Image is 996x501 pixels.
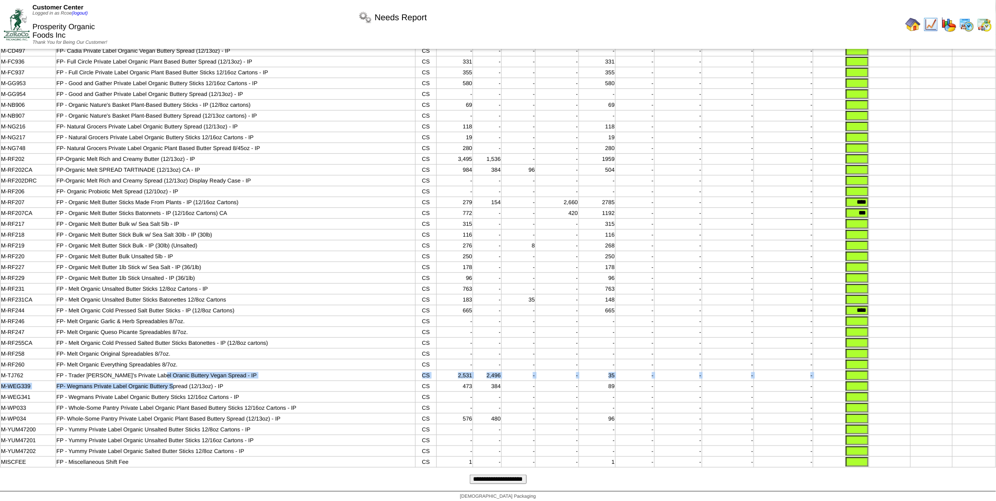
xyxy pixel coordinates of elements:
[616,240,655,251] td: -
[416,197,437,208] td: CS
[0,67,56,78] td: M-FC937
[654,305,702,316] td: -
[578,219,615,230] td: 315
[578,100,615,111] td: 69
[436,56,473,67] td: 331
[616,78,655,89] td: -
[56,197,415,208] td: FP - Organic Melt Butter Sticks Made From Plants - IP (12/16oz Cartons)
[654,89,702,100] td: -
[616,111,655,121] td: -
[0,240,56,251] td: M-RF219
[536,230,578,240] td: -
[616,67,655,78] td: -
[702,208,754,219] td: -
[436,78,473,89] td: 580
[436,143,473,154] td: 280
[536,251,578,262] td: -
[436,165,473,175] td: 984
[501,262,536,273] td: -
[702,219,754,230] td: -
[702,230,754,240] td: -
[702,132,754,143] td: -
[578,111,615,121] td: -
[654,186,702,197] td: -
[501,251,536,262] td: -
[473,132,502,143] td: -
[0,100,56,111] td: M-NB906
[56,208,415,219] td: FP - Organic Melt Butter Sticks Batonnets - IP (12/16oz Cartons) CA
[56,230,415,240] td: FP - Organic Melt Butter Stick Bulk w/ Sea Salt 30lb - IP (30lb)
[578,143,615,154] td: 280
[72,11,88,16] a: (logout)
[0,284,56,294] td: M-RF231
[536,154,578,165] td: -
[578,284,615,294] td: 763
[56,175,415,186] td: FP-Organic Melt Rich and Creamy Spread (12/13oz) Display Ready Case - IP
[416,165,437,175] td: CS
[473,175,502,186] td: -
[654,132,702,143] td: -
[702,251,754,262] td: -
[473,262,502,273] td: -
[473,251,502,262] td: -
[578,240,615,251] td: 268
[436,284,473,294] td: 763
[702,165,754,175] td: -
[473,305,502,316] td: -
[536,219,578,230] td: -
[654,78,702,89] td: -
[654,111,702,121] td: -
[654,165,702,175] td: -
[754,154,813,165] td: -
[702,186,754,197] td: -
[416,111,437,121] td: CS
[0,262,56,273] td: M-RF227
[416,56,437,67] td: CS
[56,111,415,121] td: FP - Organic Nature's Basket Plant-Based Buttery Spread (12/13oz cartons) - IP
[754,89,813,100] td: -
[754,132,813,143] td: -
[578,121,615,132] td: 118
[416,262,437,273] td: CS
[616,219,655,230] td: -
[416,186,437,197] td: CS
[416,78,437,89] td: CS
[578,251,615,262] td: 250
[473,197,502,208] td: 154
[616,121,655,132] td: -
[473,165,502,175] td: 384
[436,67,473,78] td: 355
[536,240,578,251] td: -
[536,197,578,208] td: 2,660
[616,56,655,67] td: -
[473,143,502,154] td: -
[578,175,615,186] td: -
[436,273,473,284] td: 96
[436,208,473,219] td: 772
[501,305,536,316] td: -
[501,67,536,78] td: -
[654,219,702,230] td: -
[616,165,655,175] td: -
[416,219,437,230] td: CS
[616,143,655,154] td: -
[654,230,702,240] td: -
[702,284,754,294] td: -
[436,262,473,273] td: 178
[436,154,473,165] td: 3,495
[436,121,473,132] td: 118
[654,121,702,132] td: -
[416,143,437,154] td: CS
[536,78,578,89] td: -
[702,143,754,154] td: -
[501,165,536,175] td: 96
[924,17,939,32] img: line_graph.gif
[0,208,56,219] td: M-RF207CA
[0,186,56,197] td: M-RF206
[616,251,655,262] td: -
[702,305,754,316] td: -
[654,273,702,284] td: -
[0,294,56,305] td: M-RF231CA
[616,100,655,111] td: -
[616,186,655,197] td: -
